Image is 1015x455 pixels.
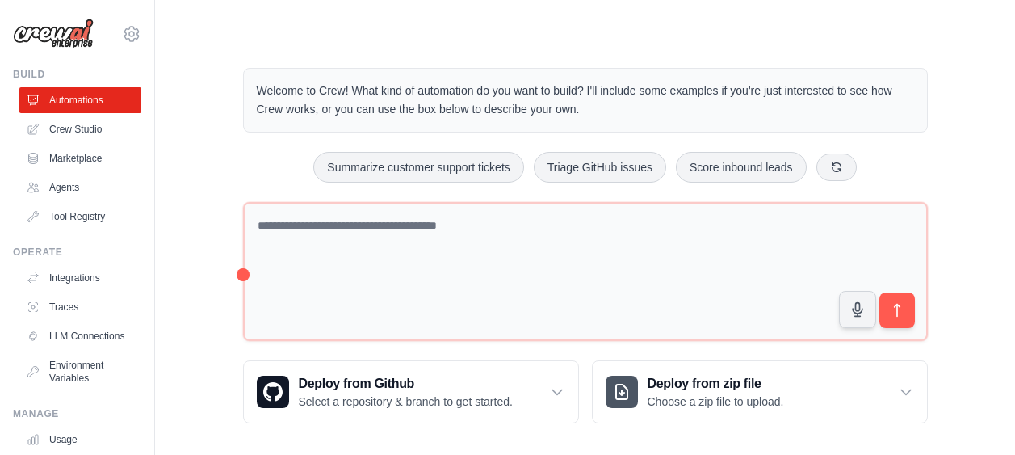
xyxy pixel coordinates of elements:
div: Build [13,68,141,81]
button: Score inbound leads [676,152,807,183]
img: Logo [13,19,94,49]
a: Crew Studio [19,116,141,142]
a: Integrations [19,265,141,291]
a: Environment Variables [19,352,141,391]
a: Tool Registry [19,204,141,230]
a: Usage [19,427,141,453]
div: Operate [13,246,141,259]
h3: Deploy from Github [299,374,513,394]
div: Manage [13,407,141,420]
p: Choose a zip file to upload. [648,394,784,410]
a: LLM Connections [19,323,141,349]
button: Summarize customer support tickets [313,152,523,183]
a: Marketplace [19,145,141,171]
h3: Deploy from zip file [648,374,784,394]
button: Triage GitHub issues [534,152,666,183]
a: Agents [19,175,141,200]
a: Automations [19,87,141,113]
a: Traces [19,294,141,320]
p: Select a repository & branch to get started. [299,394,513,410]
p: Welcome to Crew! What kind of automation do you want to build? I'll include some examples if you'... [257,82,914,119]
